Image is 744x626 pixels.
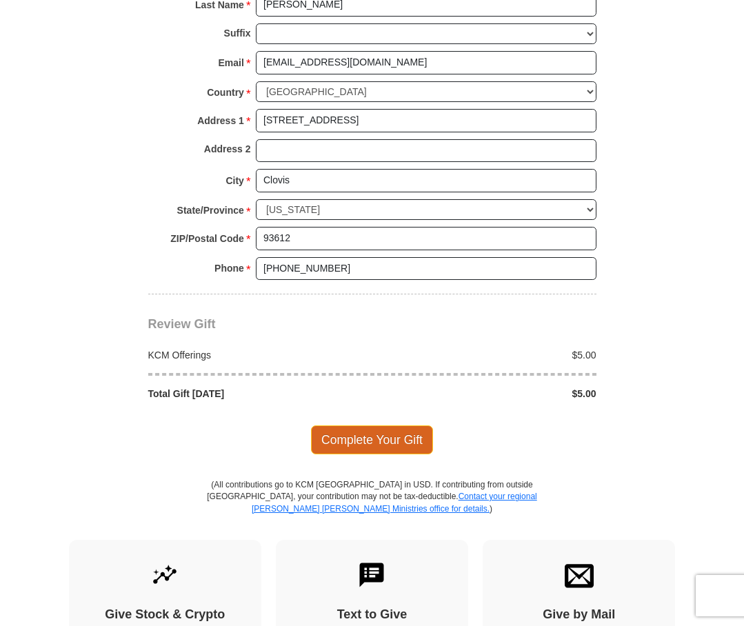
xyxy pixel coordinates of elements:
[224,23,251,43] strong: Suffix
[207,83,244,102] strong: Country
[170,229,244,248] strong: ZIP/Postal Code
[207,479,538,539] p: (All contributions go to KCM [GEOGRAPHIC_DATA] in USD. If contributing from outside [GEOGRAPHIC_D...
[204,139,251,159] strong: Address 2
[565,561,594,589] img: envelope.svg
[141,348,372,362] div: KCM Offerings
[372,348,604,362] div: $5.00
[372,387,604,401] div: $5.00
[311,425,433,454] span: Complete Your Gift
[148,317,216,331] span: Review Gift
[507,607,651,623] h4: Give by Mail
[252,492,537,513] a: Contact your regional [PERSON_NAME] [PERSON_NAME] Ministries office for details.
[141,387,372,401] div: Total Gift [DATE]
[177,201,244,220] strong: State/Province
[214,259,244,278] strong: Phone
[357,561,386,589] img: text-to-give.svg
[150,561,179,589] img: give-by-stock.svg
[197,111,244,130] strong: Address 1
[219,53,244,72] strong: Email
[225,171,243,190] strong: City
[93,607,237,623] h4: Give Stock & Crypto
[300,607,444,623] h4: Text to Give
